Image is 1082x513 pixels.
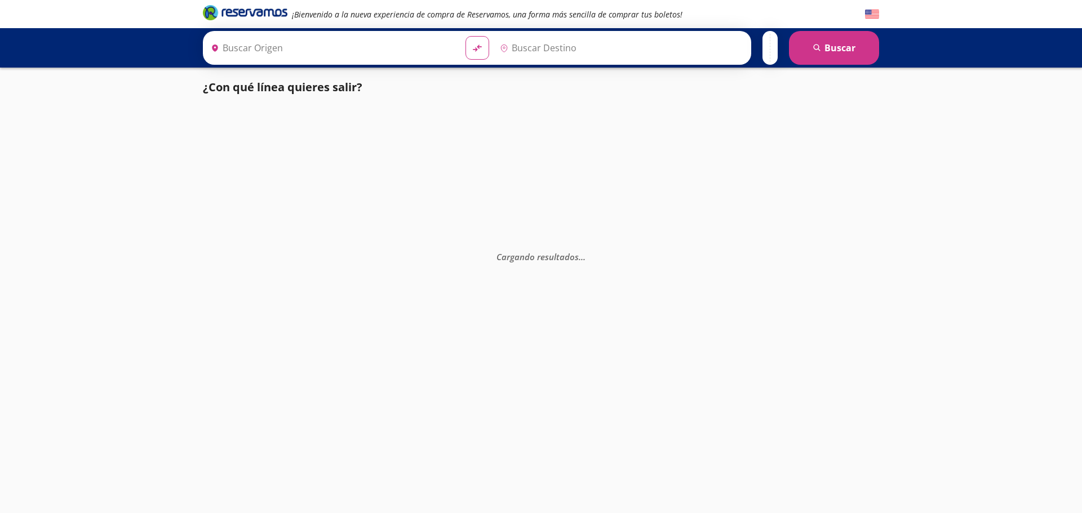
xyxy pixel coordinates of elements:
input: Buscar Origen [206,34,456,62]
span: . [579,251,581,262]
button: Buscar [789,31,879,65]
em: ¡Bienvenido a la nueva experiencia de compra de Reservamos, una forma más sencilla de comprar tus... [292,9,682,20]
a: Brand Logo [203,4,287,24]
input: Buscar Destino [495,34,746,62]
span: . [581,251,583,262]
button: English [865,7,879,21]
p: ¿Con qué línea quieres salir? [203,79,362,96]
em: Cargando resultados [496,251,586,262]
span: . [583,251,586,262]
i: Brand Logo [203,4,287,21]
